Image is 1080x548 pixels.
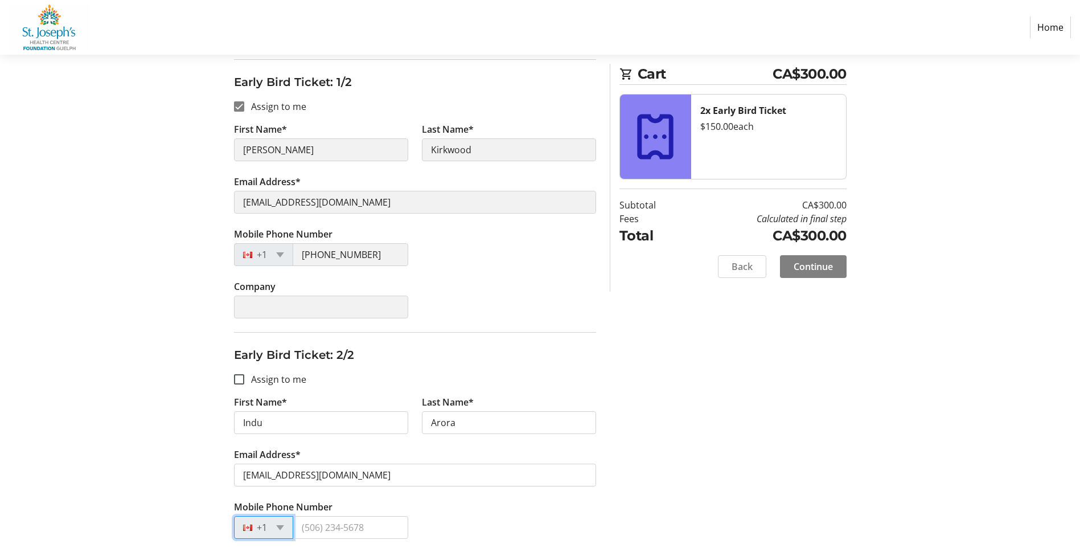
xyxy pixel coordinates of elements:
[234,346,596,363] h3: Early Bird Ticket: 2/2
[1030,17,1071,38] a: Home
[619,226,685,246] td: Total
[234,73,596,91] h3: Early Bird Ticket: 1/2
[234,395,287,409] label: First Name*
[773,64,847,84] span: CA$300.00
[685,226,847,246] td: CA$300.00
[718,255,766,278] button: Back
[293,516,408,539] input: (506) 234-5678
[685,198,847,212] td: CA$300.00
[619,198,685,212] td: Subtotal
[685,212,847,226] td: Calculated in final step
[638,64,773,84] span: Cart
[234,280,276,293] label: Company
[234,448,301,461] label: Email Address*
[422,395,474,409] label: Last Name*
[244,100,306,113] label: Assign to me
[794,260,833,273] span: Continue
[700,104,786,117] strong: 2x Early Bird Ticket
[234,227,332,241] label: Mobile Phone Number
[732,260,753,273] span: Back
[234,175,301,189] label: Email Address*
[422,122,474,136] label: Last Name*
[234,122,287,136] label: First Name*
[9,5,90,50] img: St. Joseph's Health Centre Foundation Guelph's Logo
[780,255,847,278] button: Continue
[293,243,408,266] input: (506) 234-5678
[234,500,332,514] label: Mobile Phone Number
[700,120,837,133] div: $150.00 each
[244,373,306,386] label: Assign to me
[619,212,685,226] td: Fees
